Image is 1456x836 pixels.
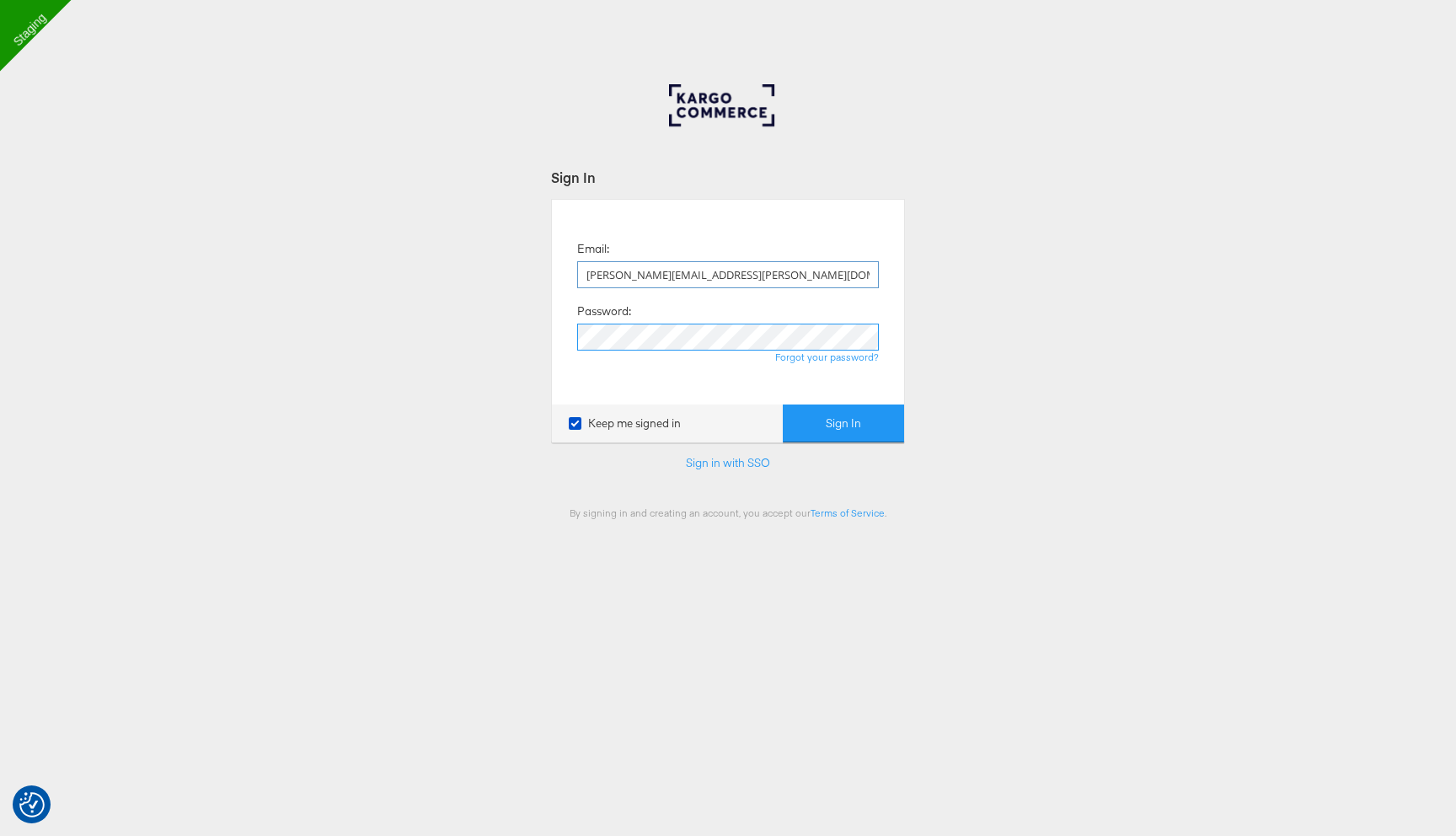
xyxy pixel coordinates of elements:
img: Revisit consent button [19,792,45,817]
div: By signing in and creating an account, you accept our . [551,506,905,519]
label: Password: [577,303,631,319]
label: Keep me signed in [569,415,681,431]
div: Sign In [551,168,905,187]
a: Terms of Service [811,506,885,519]
button: Sign In [783,405,904,442]
a: Sign in with SSO [686,455,770,470]
label: Email: [577,241,609,257]
input: Email [577,261,879,288]
button: Consent Preferences [19,792,45,817]
a: Forgot your password? [775,351,879,363]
